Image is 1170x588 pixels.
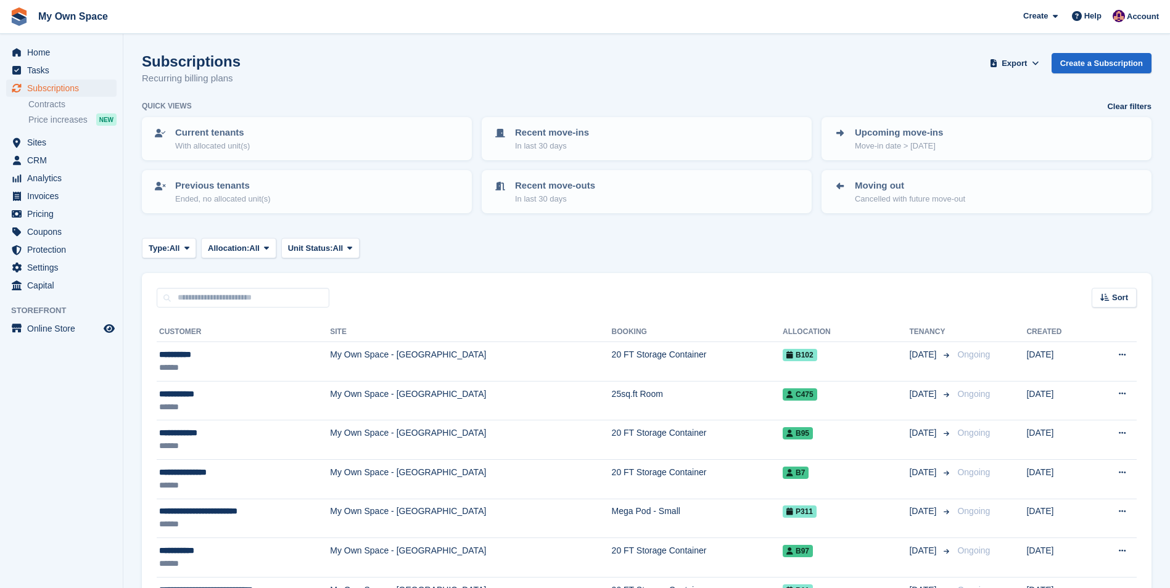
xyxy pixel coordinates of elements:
[149,242,170,255] span: Type:
[27,223,101,240] span: Coupons
[27,80,101,97] span: Subscriptions
[612,342,783,382] td: 20 FT Storage Container
[783,545,813,557] span: B97
[783,427,813,439] span: B95
[483,171,810,212] a: Recent move-outs In last 30 days
[1026,322,1090,342] th: Created
[6,223,117,240] a: menu
[1084,10,1102,22] span: Help
[28,99,117,110] a: Contracts
[1026,538,1090,578] td: [DATE]
[6,187,117,205] a: menu
[96,113,117,126] div: NEW
[957,428,990,438] span: Ongoing
[28,114,88,126] span: Price increases
[957,545,990,555] span: Ongoing
[142,53,241,70] h1: Subscriptions
[1026,342,1090,382] td: [DATE]
[330,499,611,538] td: My Own Space - [GEOGRAPHIC_DATA]
[957,349,990,359] span: Ongoing
[142,100,192,112] h6: Quick views
[281,238,360,258] button: Unit Status: All
[783,388,817,401] span: C475
[957,506,990,516] span: Ongoing
[333,242,344,255] span: All
[175,126,250,140] p: Current tenants
[515,140,589,152] p: In last 30 days
[1052,53,1151,73] a: Create a Subscription
[1023,10,1048,22] span: Create
[1026,420,1090,460] td: [DATE]
[33,6,113,27] a: My Own Space
[612,499,783,538] td: Mega Pod - Small
[855,140,943,152] p: Move-in date > [DATE]
[208,242,249,255] span: Allocation:
[142,71,241,86] p: Recurring billing plans
[28,113,117,126] a: Price increases NEW
[201,238,276,258] button: Allocation: All
[783,322,909,342] th: Allocation
[6,80,117,97] a: menu
[1127,10,1159,23] span: Account
[612,322,783,342] th: Booking
[612,420,783,460] td: 20 FT Storage Container
[11,304,123,317] span: Storefront
[27,277,101,294] span: Capital
[1112,292,1128,304] span: Sort
[783,467,809,479] span: B7
[143,171,471,212] a: Previous tenants Ended, no allocated unit(s)
[175,179,271,193] p: Previous tenants
[855,126,943,140] p: Upcoming move-ins
[823,171,1150,212] a: Moving out Cancelled with future move-out
[855,193,965,205] p: Cancelled with future move-out
[515,126,589,140] p: Recent move-ins
[909,544,939,557] span: [DATE]
[142,238,196,258] button: Type: All
[1002,57,1027,70] span: Export
[143,118,471,159] a: Current tenants With allocated unit(s)
[6,320,117,337] a: menu
[27,152,101,169] span: CRM
[6,62,117,79] a: menu
[1026,381,1090,420] td: [DATE]
[6,134,117,151] a: menu
[612,459,783,499] td: 20 FT Storage Container
[909,388,939,401] span: [DATE]
[6,259,117,276] a: menu
[27,259,101,276] span: Settings
[27,62,101,79] span: Tasks
[1113,10,1125,22] img: Sergio Tartaglia
[175,193,271,205] p: Ended, no allocated unit(s)
[170,242,180,255] span: All
[330,459,611,499] td: My Own Space - [GEOGRAPHIC_DATA]
[1026,459,1090,499] td: [DATE]
[909,466,939,479] span: [DATE]
[330,420,611,460] td: My Own Space - [GEOGRAPHIC_DATA]
[27,241,101,258] span: Protection
[823,118,1150,159] a: Upcoming move-ins Move-in date > [DATE]
[515,179,595,193] p: Recent move-outs
[909,427,939,439] span: [DATE]
[6,152,117,169] a: menu
[6,205,117,223] a: menu
[288,242,333,255] span: Unit Status:
[249,242,260,255] span: All
[27,169,101,187] span: Analytics
[783,349,817,361] span: B102
[783,505,817,518] span: P311
[330,322,611,342] th: Site
[27,44,101,61] span: Home
[1107,100,1151,113] a: Clear filters
[330,381,611,420] td: My Own Space - [GEOGRAPHIC_DATA]
[330,342,611,382] td: My Own Space - [GEOGRAPHIC_DATA]
[157,322,330,342] th: Customer
[957,389,990,399] span: Ongoing
[6,169,117,187] a: menu
[612,381,783,420] td: 25sq.ft Room
[10,7,28,26] img: stora-icon-8386f47178a22dfd0bd8f6a31ec36ba5ce8667c1dd55bd0f319d3a0aa187defe.svg
[175,140,250,152] p: With allocated unit(s)
[27,187,101,205] span: Invoices
[27,205,101,223] span: Pricing
[483,118,810,159] a: Recent move-ins In last 30 days
[957,467,990,477] span: Ongoing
